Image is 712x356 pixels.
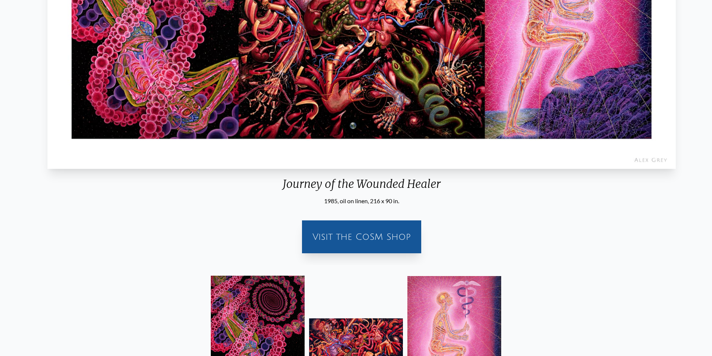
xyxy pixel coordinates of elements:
div: Journey of the Wounded Healer [44,177,679,196]
a: Visit the CoSM Shop [306,225,417,249]
div: 1985, oil on linen, 216 x 90 in. [44,196,679,205]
